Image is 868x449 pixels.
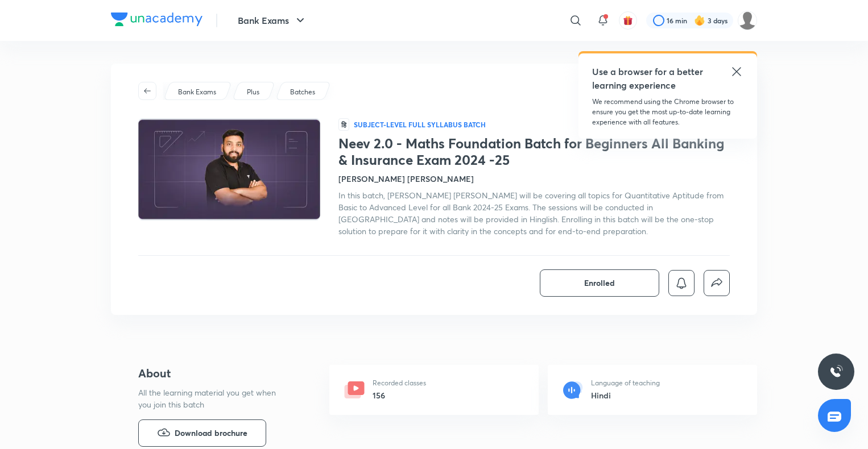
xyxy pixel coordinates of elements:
[138,419,266,447] button: Download brochure
[373,389,426,401] h6: 156
[111,13,202,26] img: Company Logo
[619,11,637,30] button: avatar
[338,173,474,185] h4: [PERSON_NAME] [PERSON_NAME]
[591,389,660,401] h6: Hindi
[591,378,660,388] p: Language of teaching
[231,9,314,32] button: Bank Exams
[592,65,705,92] h5: Use a browser for a better learning experience
[137,117,322,222] img: Thumbnail
[373,378,426,388] p: Recorded classes
[694,15,705,26] img: streak
[138,365,293,382] h4: About
[178,87,216,97] p: Bank Exams
[111,13,202,29] a: Company Logo
[354,120,486,129] p: Subject-level full syllabus Batch
[338,118,349,131] span: हि
[829,365,843,379] img: ttu
[540,269,659,297] button: Enrolled
[290,87,315,97] p: Batches
[247,87,259,97] p: Plus
[175,427,247,439] span: Download brochure
[738,11,757,30] img: Asish Rudra
[176,87,218,97] a: Bank Exams
[592,97,743,127] p: We recommend using the Chrome browser to ensure you get the most up-to-date learning experience w...
[138,386,285,410] p: All the learning material you get when you join this batch
[338,135,730,168] h1: Neev 2.0 - Maths Foundation Batch for Beginners All Banking & Insurance Exam 2024 -25
[338,190,724,236] span: In this batch, [PERSON_NAME] [PERSON_NAME] will be covering all topics for Quantitative Aptitude ...
[584,277,615,289] span: Enrolled
[288,87,317,97] a: Batches
[245,87,262,97] a: Plus
[623,15,633,26] img: avatar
